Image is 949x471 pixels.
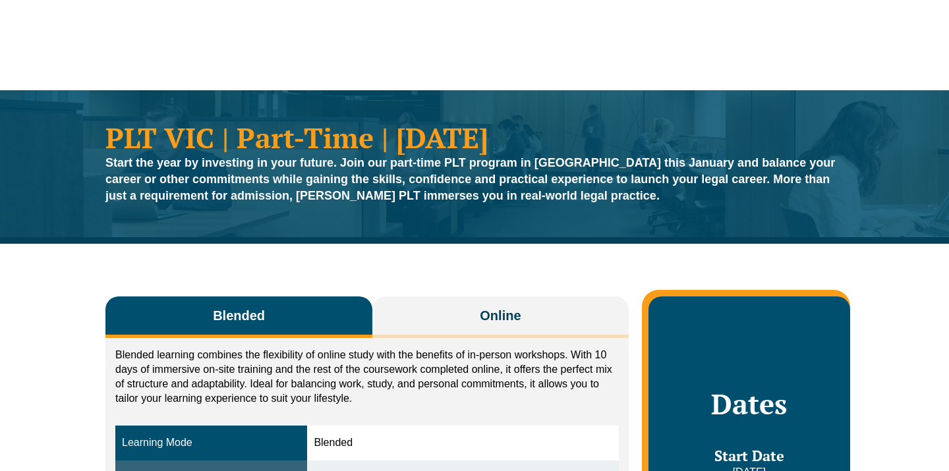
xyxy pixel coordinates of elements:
[662,387,837,420] h2: Dates
[714,446,784,465] span: Start Date
[314,435,612,451] div: Blended
[115,348,619,406] p: Blended learning combines the flexibility of online study with the benefits of in-person workshop...
[122,435,301,451] div: Learning Mode
[105,156,835,202] strong: Start the year by investing in your future. Join our part-time PLT program in [GEOGRAPHIC_DATA] t...
[213,306,265,325] span: Blended
[480,306,521,325] span: Online
[105,123,844,152] h1: PLT VIC | Part-Time | [DATE]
